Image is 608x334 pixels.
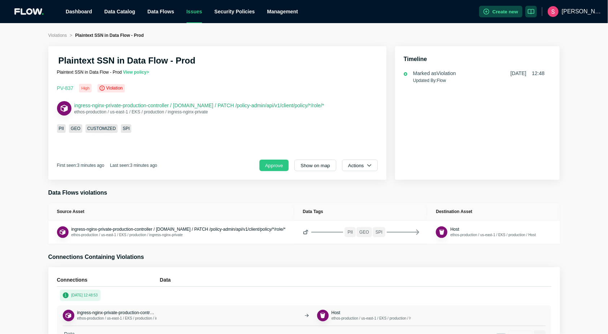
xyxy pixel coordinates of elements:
span: ethos-production / us-east-1 / EKS / production / ingress-nginx-private [74,109,208,114]
button: Bucket [317,310,329,321]
span: Violations [48,33,67,38]
button: ingress-nginx-private-production-controller / [DOMAIN_NAME] / PATCH /policy-admin/api/v1/client/p... [74,102,324,109]
span: Data Flows [148,9,174,14]
span: ingress-nginx-private-production-controller / [DOMAIN_NAME] / PATCH /policy-admin/api/v1/client/p... [71,227,286,232]
button: ingress-nginx-private-production-controller / [DOMAIN_NAME] / PATCH /policy-admin/api/v1/client/p... [77,310,157,316]
img: ApiEndpoint [60,104,69,113]
span: Last seen: [110,163,157,168]
h3: Timeline [404,55,551,64]
a: Dashboard [66,9,92,14]
th: Source Asset [48,203,294,221]
button: 1[DATE] 12:48:53 [60,290,101,301]
h5: Connections [57,276,160,284]
div: ConnectionsData [57,276,551,286]
span: 1 [63,292,69,298]
span: SPI [121,124,131,133]
span: ethos-production / us-east-1 / EKS / production / Host [450,233,536,237]
span: GEO [69,124,82,133]
button: Approve [259,160,289,171]
th: Data Tags [294,203,427,221]
span: PV- 837 [57,85,74,91]
button: Actions [342,160,378,171]
span: Host [450,227,459,232]
th: Destination Asset [427,203,560,221]
div: Violation [97,84,125,92]
span: ethos-production / us-east-1 / EKS / production / ingress-nginx-private [71,233,183,237]
div: Marked as Violation [413,70,456,77]
span: Plaintext SSN in Data Flow - Prod [75,33,144,38]
span: First seen: [57,163,104,168]
div: 3 minutes ago [77,162,104,168]
p: Updated By: Flow [413,77,545,84]
a: View policy> [123,70,149,75]
li: > [70,32,72,39]
div: ApiEndpointingress-nginx-private-production-controller / [DOMAIN_NAME] / PATCH /policy-admin/api/... [57,226,286,238]
button: ingress-nginx-private-production-controller / [DOMAIN_NAME] / PATCH /policy-admin/api/v1/client/p... [71,226,286,232]
img: ACg8ocJ9la7mZOLiPBa_o7I9MBThCC15abFzTkUmGbbaHOJlHvQ7oQ=s96-c [548,6,559,17]
a: Data Catalog [104,9,135,14]
span: PII [57,124,66,133]
span: ingress-nginx-private-production-controller / [DOMAIN_NAME] / PATCH /policy-admin/api/v1/client/p... [74,103,324,108]
span: SPI [373,227,385,237]
div: High [79,84,92,92]
img: Bucket [438,229,446,236]
span: PII [345,227,356,237]
h5: Data [160,276,551,284]
a: Security Policies [214,9,255,14]
div: ApiEndpointingress-nginx-private-production-controller / [DOMAIN_NAME] / PATCH /policy-admin/api/... [57,101,324,116]
button: Bucket [436,226,447,238]
div: ApiEndpointingress-nginx-private-production-controller / [DOMAIN_NAME] / PATCH /policy-admin/api/... [63,305,546,326]
div: 3 minutes ago [130,162,157,168]
button: ApiEndpoint [57,101,71,116]
p: [DATE] 12:48:53 [71,292,98,298]
span: ethos-production / us-east-1 / EKS / production / ingress-nginx-private [77,316,189,320]
span: GEO [357,227,372,237]
h3: Data Flows violations [48,188,560,197]
div: BucketHostethos-production / us-east-1 / EKS / production / Host [317,310,411,321]
button: ApiEndpoint [57,226,69,238]
div: ApiEndpointingress-nginx-private-production-controller / [DOMAIN_NAME] / PATCH /policy-admin/api/... [63,310,157,321]
div: BucketHostethos-production / us-east-1 / EKS / production / Host [436,226,536,238]
img: ApiEndpoint [65,312,72,320]
button: ApiEndpoint [63,310,74,321]
button: Host [332,310,341,316]
img: ApiEndpoint [59,229,66,236]
span: CUSTOMIZED [86,124,118,133]
h3: Connections Containing Violations [48,253,560,261]
span: ingress-nginx-private-production-controller / [DOMAIN_NAME] / PATCH /policy-admin/api/v1/client/p... [77,310,292,315]
h2: Plaintext SSN in Data Flow - Prod [58,55,196,66]
span: [DATE] 12:48 [511,70,545,77]
p: Plaintext SSN in Data Flow - Prod [57,69,250,75]
img: Bucket [319,312,327,320]
button: Create new [479,6,522,17]
button: Show on map [294,160,336,171]
span: ethos-production / us-east-1 / EKS / production / Host [332,316,417,320]
span: Host [332,310,341,315]
button: Host [450,226,459,232]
